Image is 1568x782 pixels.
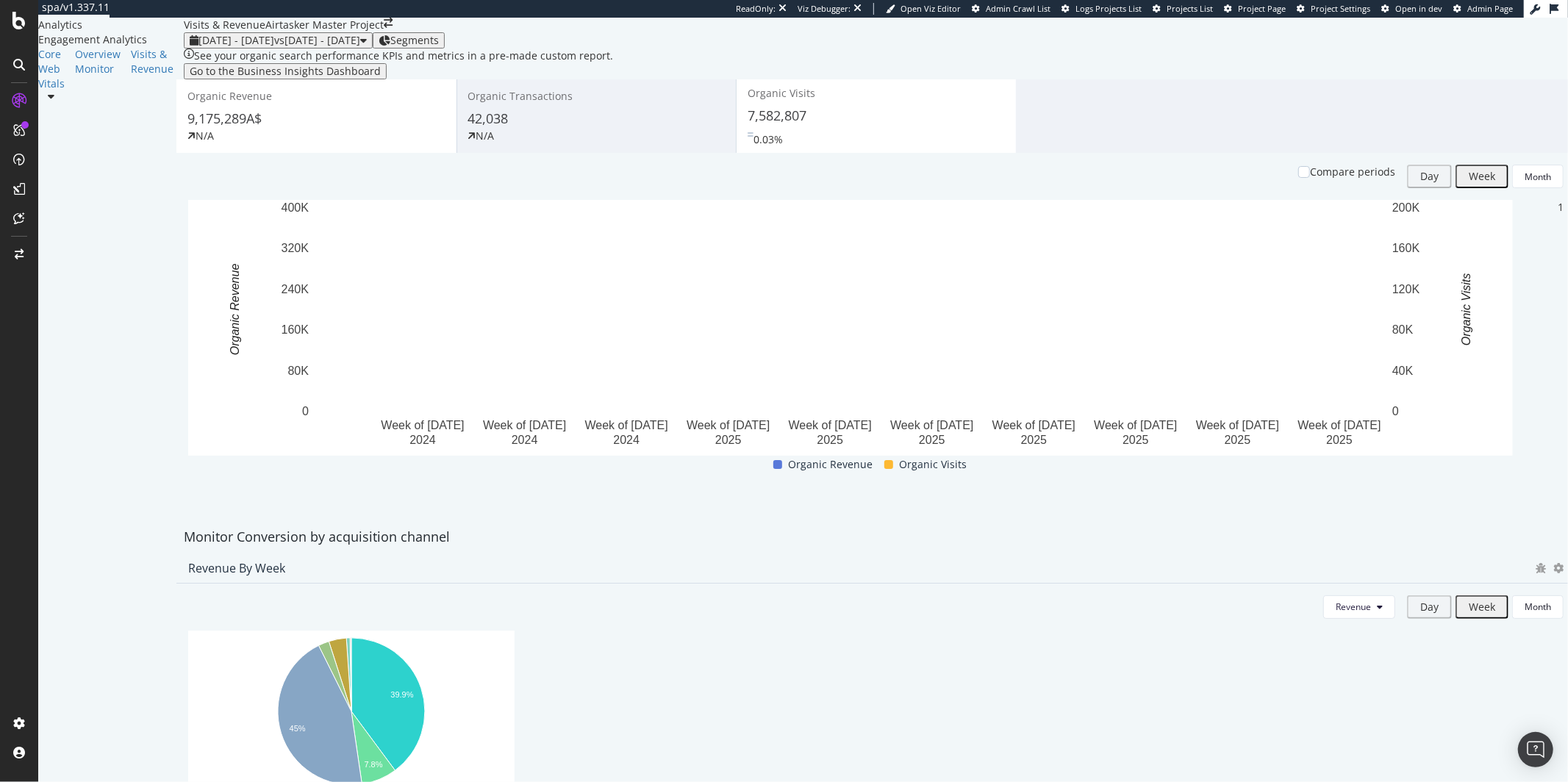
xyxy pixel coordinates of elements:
text: 39.9% [390,690,413,699]
text: 120K [1392,283,1420,295]
div: Viz Debugger: [798,3,851,15]
button: Week [1456,165,1508,188]
div: Month [1525,600,1551,613]
div: Analytics [38,18,184,32]
text: 2025 [817,434,843,447]
text: 2025 [715,434,742,447]
text: 160K [282,323,309,336]
button: Month [1512,595,1564,619]
div: Revenue by Week [188,561,285,575]
text: 80K [1392,323,1414,336]
text: 200K [1392,201,1420,214]
div: Open Intercom Messenger [1518,732,1553,767]
button: Segments [373,32,445,49]
button: Week [1456,595,1508,619]
text: Week of [DATE] [1094,419,1177,431]
text: 240K [282,283,309,295]
button: Day [1407,165,1452,188]
text: Week of [DATE] [483,419,566,431]
div: Week [1469,171,1495,182]
div: N/A [196,129,214,143]
div: Engagement Analytics [38,32,184,47]
div: Day [1420,601,1439,613]
span: Open Viz Editor [901,3,961,14]
div: Day [1420,171,1439,182]
span: Segments [390,33,439,47]
span: Project Page [1238,3,1286,14]
text: 80K [288,365,309,377]
text: Week of [DATE] [1196,419,1279,431]
div: Compare periods [1310,165,1395,179]
div: A chart. [188,200,1513,456]
a: Core Web Vitals [38,47,65,91]
span: Admin Page [1467,3,1513,14]
text: 0 [1392,405,1399,417]
text: Week of [DATE] [687,419,770,431]
a: Open in dev [1381,3,1442,15]
text: Week of [DATE] [789,419,872,431]
button: [DATE] - [DATE]vs[DATE] - [DATE] [184,32,373,49]
div: 0.03% [753,132,783,147]
span: Organic Visits [899,456,967,473]
button: Day [1407,595,1452,619]
text: 2024 [409,434,436,447]
div: Week [1469,601,1495,613]
text: 2024 [512,434,538,447]
text: 2025 [1123,434,1149,447]
text: 0 [302,405,309,417]
span: vs [DATE] - [DATE] [274,33,360,47]
span: Open in dev [1395,3,1442,14]
span: 42,038 [468,110,509,127]
text: 2025 [1021,434,1048,447]
text: 320K [282,243,309,255]
text: 2025 [1326,434,1353,447]
text: 160K [1392,243,1420,255]
a: Admin Page [1453,3,1513,15]
button: Revenue [1323,595,1395,619]
a: Visits & Revenue [131,47,173,76]
span: Revenue [1336,600,1371,613]
span: Organic Revenue [187,89,272,103]
span: 9,175,289A$ [187,110,262,127]
a: Monitor [75,62,121,76]
text: Week of [DATE] [890,419,973,431]
div: See your organic search performance KPIs and metrics in a pre-made custom report. [194,49,613,63]
text: 400K [282,201,309,214]
span: [DATE] - [DATE] [198,33,274,47]
div: Visits & Revenue [184,18,265,32]
a: Admin Crawl List [972,3,1050,15]
img: Equal [748,132,753,137]
text: Week of [DATE] [992,419,1075,431]
text: 2024 [613,434,640,447]
span: Logs Projects List [1075,3,1142,14]
div: Airtasker Master Project [265,18,384,32]
a: Projects List [1153,3,1213,15]
div: info banner [184,49,1568,79]
span: Organic Revenue [788,456,873,473]
a: Project Page [1224,3,1286,15]
div: bug [1536,563,1546,573]
text: 2025 [919,434,945,447]
span: Admin Crawl List [986,3,1050,14]
div: ReadOnly: [736,3,776,15]
div: 1 [1558,200,1564,215]
text: 45% [290,724,306,733]
div: N/A [476,129,495,143]
a: Logs Projects List [1062,3,1142,15]
text: 2025 [1225,434,1251,447]
text: 7.8% [364,760,382,769]
div: arrow-right-arrow-left [384,18,393,28]
span: 7,582,807 [748,107,806,124]
text: Organic Revenue [229,264,241,356]
text: 40K [1392,365,1414,377]
span: Organic Visits [748,86,815,100]
button: Go to the Business Insights Dashboard [184,63,387,79]
span: Project Settings [1311,3,1370,14]
text: Week of [DATE] [1297,419,1381,431]
a: Overview [75,47,121,62]
button: Month [1512,165,1564,188]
